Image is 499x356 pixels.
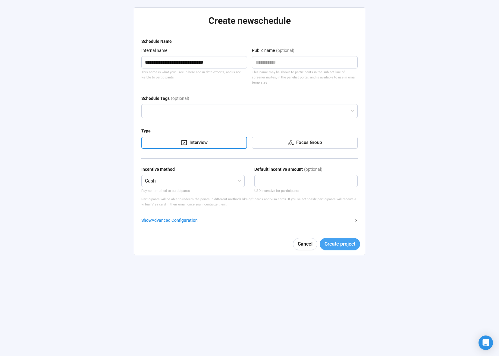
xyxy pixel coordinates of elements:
[141,188,245,193] p: Payment method to participants
[288,139,294,145] span: deployment-unit
[298,240,312,248] span: Cancel
[252,70,358,85] div: This name may be shown to participants in the subject line of screener invites, in the panelist p...
[141,15,358,27] h2: Create new schedule
[141,47,167,54] div: Internal name
[325,240,355,248] span: Create project
[141,70,247,80] div: This name is what you'll see in here and in data exports, and is not visible to participants
[479,335,493,350] div: Open Intercom Messenger
[304,166,322,175] div: (optional)
[171,95,189,104] div: (optional)
[141,197,358,207] p: Participants will be able to redeem the points in different methods like gift cards and Visa card...
[141,95,170,102] div: Schedule Tags
[320,238,360,250] button: Create project
[141,217,358,224] div: ShowAdvanced Configuration
[145,175,241,187] span: Cash
[254,166,303,173] div: Default incentive amount
[293,238,317,250] button: Cancel
[141,128,151,134] div: Type
[187,139,208,146] div: Interview
[294,139,322,146] div: Focus Group
[254,188,358,193] div: USD incentive for participants
[181,139,187,145] span: carry-out
[354,218,358,222] span: right
[141,38,172,45] div: Schedule Name
[276,47,294,56] div: (optional)
[141,166,175,173] div: Incentive method
[141,217,350,224] div: Show Advanced Configuration
[252,47,275,54] div: Public name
